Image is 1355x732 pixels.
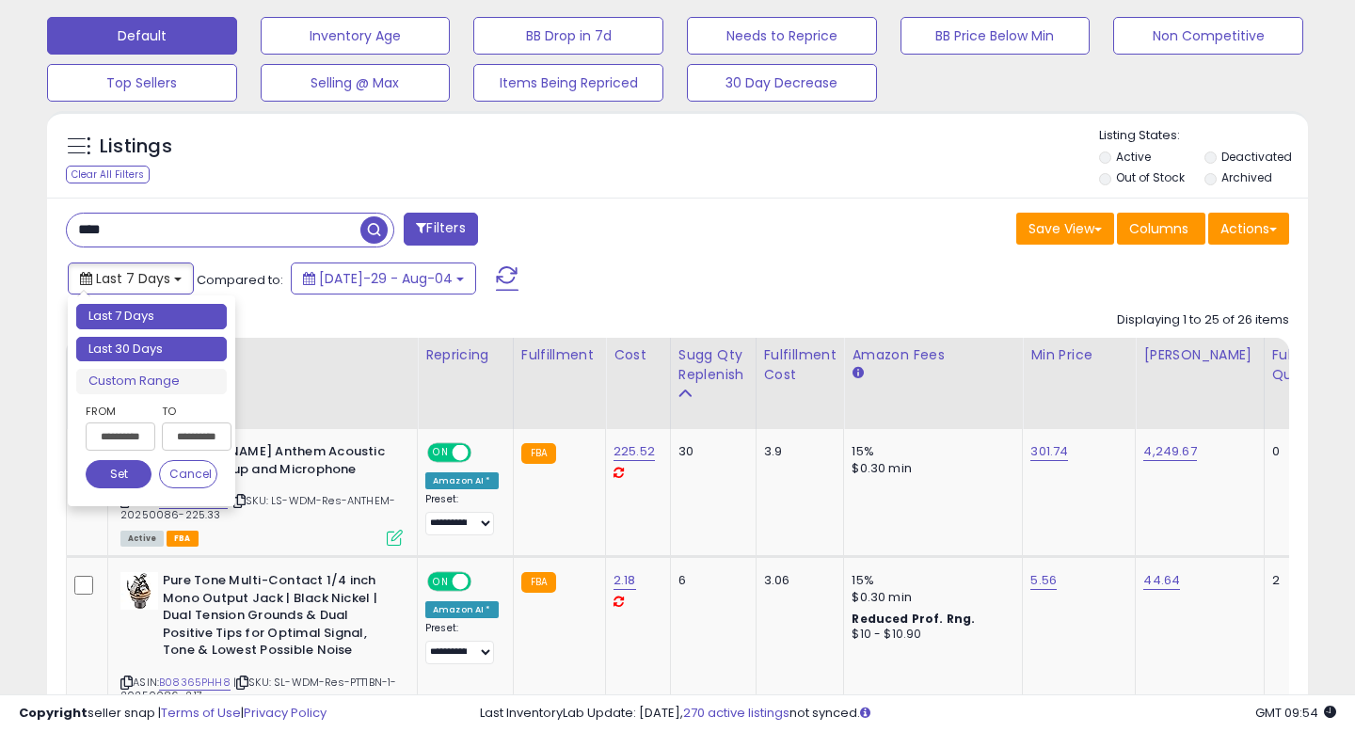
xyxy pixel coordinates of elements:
[291,263,476,294] button: [DATE]-29 - Aug-04
[473,64,663,102] button: Items Being Repriced
[1116,149,1151,165] label: Active
[521,345,598,365] div: Fulfillment
[261,17,451,55] button: Inventory Age
[96,269,170,288] span: Last 7 Days
[852,365,863,382] small: Amazon Fees.
[100,134,172,160] h5: Listings
[19,705,327,723] div: seller snap | |
[1143,571,1180,590] a: 44.64
[120,443,403,544] div: ASIN:
[47,17,237,55] button: Default
[244,704,327,722] a: Privacy Policy
[167,531,199,547] span: FBA
[764,572,830,589] div: 3.06
[1030,442,1068,461] a: 301.74
[473,17,663,55] button: BB Drop in 7d
[163,572,391,664] b: Pure Tone Multi-Contact 1/4 inch Mono Output Jack | Black Nickel | Dual Tension Grounds & Dual Po...
[429,574,453,590] span: ON
[687,64,877,102] button: 30 Day Decrease
[852,572,1008,589] div: 15%
[319,269,453,288] span: [DATE]-29 - Aug-04
[404,213,477,246] button: Filters
[163,443,391,483] b: [PERSON_NAME] Anthem Acoustic Guitar Pickup and Microphone
[1208,213,1289,245] button: Actions
[425,345,505,365] div: Repricing
[1030,571,1057,590] a: 5.56
[1221,149,1292,165] label: Deactivated
[852,443,1008,460] div: 15%
[1221,169,1272,185] label: Archived
[480,705,1336,723] div: Last InventoryLab Update: [DATE], not synced.
[47,64,237,102] button: Top Sellers
[852,345,1014,365] div: Amazon Fees
[469,445,499,461] span: OFF
[1117,213,1205,245] button: Columns
[1117,311,1289,329] div: Displaying 1 to 25 of 26 items
[1272,572,1331,589] div: 2
[120,531,164,547] span: All listings currently available for purchase on Amazon
[429,445,453,461] span: ON
[852,627,1008,643] div: $10 - $10.90
[1016,213,1114,245] button: Save View
[425,472,499,489] div: Amazon AI *
[521,443,556,464] small: FBA
[68,263,194,294] button: Last 7 Days
[1099,127,1309,145] p: Listing States:
[764,345,837,385] div: Fulfillment Cost
[1255,704,1336,722] span: 2025-08-12 09:54 GMT
[678,572,741,589] div: 6
[159,460,217,488] button: Cancel
[614,345,662,365] div: Cost
[1143,442,1196,461] a: 4,249.67
[521,572,556,593] small: FBA
[197,271,283,289] span: Compared to:
[1129,219,1188,238] span: Columns
[86,402,151,421] label: From
[425,622,499,664] div: Preset:
[678,443,741,460] div: 30
[683,704,789,722] a: 270 active listings
[764,443,830,460] div: 3.9
[687,17,877,55] button: Needs to Reprice
[1143,345,1255,365] div: [PERSON_NAME]
[162,402,217,421] label: To
[86,460,151,488] button: Set
[901,17,1091,55] button: BB Price Below Min
[852,589,1008,606] div: $0.30 min
[614,442,655,461] a: 225.52
[76,304,227,329] li: Last 7 Days
[120,675,397,703] span: | SKU: SL-WDM-Res-PTT1BN-1-20250086-2.17
[1116,169,1185,185] label: Out of Stock
[116,345,409,365] div: Title
[261,64,451,102] button: Selling @ Max
[76,369,227,394] li: Custom Range
[1272,443,1331,460] div: 0
[425,601,499,618] div: Amazon AI *
[161,704,241,722] a: Terms of Use
[76,337,227,362] li: Last 30 Days
[852,460,1008,477] div: $0.30 min
[19,704,88,722] strong: Copyright
[425,493,499,535] div: Preset:
[670,338,756,429] th: Please note that this number is a calculation based on your required days of coverage and your ve...
[120,493,395,521] span: | SKU: LS-WDM-Res-ANTHEM-20250086-225.33
[852,611,975,627] b: Reduced Prof. Rng.
[66,166,150,183] div: Clear All Filters
[1113,17,1303,55] button: Non Competitive
[614,571,636,590] a: 2.18
[1030,345,1127,365] div: Min Price
[678,345,748,385] div: Sugg Qty Replenish
[159,675,231,691] a: B08365PHH8
[1272,345,1337,385] div: Fulfillable Quantity
[469,574,499,590] span: OFF
[120,572,158,610] img: 412gfshQ65L._SL40_.jpg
